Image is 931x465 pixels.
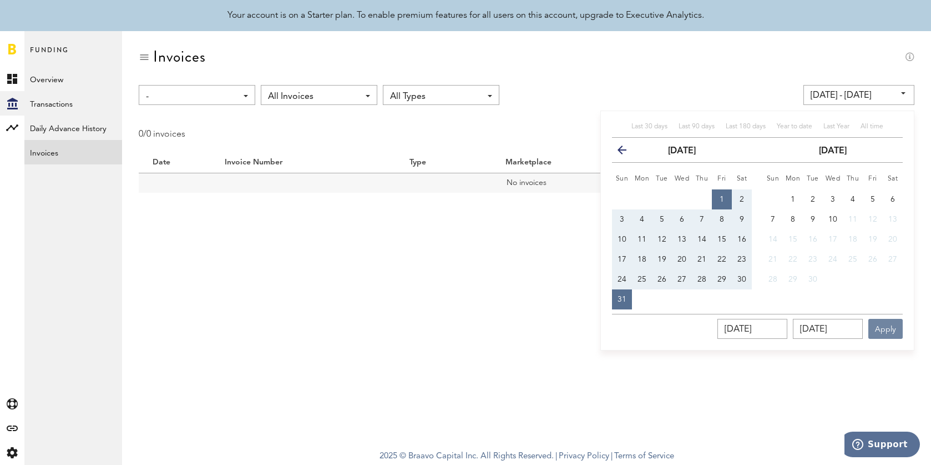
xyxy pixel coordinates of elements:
[803,249,823,269] button: 23
[612,229,632,249] button: 10
[712,229,732,249] button: 15
[863,189,883,209] button: 5
[763,269,783,289] button: 28
[635,176,650,182] small: Monday
[652,209,672,229] button: 5
[863,249,883,269] button: 26
[848,216,857,223] span: 11
[783,229,803,249] button: 15
[717,236,726,243] span: 15
[808,276,817,283] span: 30
[823,123,849,130] span: Last Year
[396,153,492,173] th: Type
[620,216,624,223] span: 3
[717,256,726,263] span: 22
[763,229,783,249] button: 14
[783,269,803,289] button: 29
[139,127,185,142] div: 0/0 invoices
[24,116,122,140] a: Daily Advance History
[843,229,863,249] button: 18
[612,289,632,309] button: 31
[677,276,686,283] span: 27
[559,452,609,461] a: Privacy Policy
[692,249,712,269] button: 21
[717,176,726,182] small: Friday
[657,256,666,263] span: 19
[24,91,122,116] a: Transactions
[632,229,652,249] button: 11
[268,87,359,106] span: All Invoices
[692,209,712,229] button: 7
[823,249,843,269] button: 24
[24,67,122,91] a: Overview
[668,147,696,156] strong: [DATE]
[737,256,746,263] span: 23
[848,256,857,263] span: 25
[712,209,732,229] button: 8
[717,319,787,339] input: __/__/____
[732,189,752,209] button: 2
[883,209,903,229] button: 13
[788,236,797,243] span: 15
[227,9,704,22] div: Your account is on a Starter plan. To enable premium features for all users on this account, upgr...
[660,216,664,223] span: 5
[139,173,914,193] td: No invoices
[883,189,903,209] button: 6
[868,236,877,243] span: 19
[618,296,626,303] span: 31
[737,276,746,283] span: 30
[677,256,686,263] span: 20
[680,216,684,223] span: 6
[618,236,626,243] span: 10
[672,229,692,249] button: 13
[763,209,783,229] button: 7
[823,229,843,249] button: 17
[677,236,686,243] span: 13
[844,432,920,459] iframe: Opens a widget where you can find more information
[848,236,857,243] span: 18
[811,216,815,223] span: 9
[786,176,801,182] small: Monday
[732,209,752,229] button: 9
[697,276,706,283] span: 28
[843,189,863,209] button: 4
[888,176,898,182] small: Saturday
[861,123,883,130] span: All time
[732,249,752,269] button: 23
[637,276,646,283] span: 25
[803,269,823,289] button: 30
[717,276,726,283] span: 29
[30,43,69,67] span: Funding
[679,123,715,130] span: Last 90 days
[868,176,877,182] small: Friday
[24,140,122,164] a: Invoices
[732,269,752,289] button: 30
[211,153,396,173] th: Invoice Number
[740,216,744,223] span: 9
[692,229,712,249] button: 14
[868,216,877,223] span: 12
[888,236,897,243] span: 20
[783,249,803,269] button: 22
[767,176,780,182] small: Sunday
[868,256,877,263] span: 26
[492,153,651,173] th: Marketplace
[720,196,724,203] span: 1
[672,209,692,229] button: 6
[380,448,554,465] span: 2025 © Braavo Capital Inc. All Rights Reserved.
[771,216,775,223] span: 7
[791,216,795,223] span: 8
[871,196,875,203] span: 5
[720,216,724,223] span: 8
[712,249,732,269] button: 22
[828,236,837,243] span: 17
[808,236,817,243] span: 16
[868,319,903,339] button: Apply
[791,196,795,203] span: 1
[768,276,777,283] span: 28
[640,216,644,223] span: 4
[890,196,895,203] span: 6
[652,249,672,269] button: 19
[826,176,841,182] small: Wednesday
[612,209,632,229] button: 3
